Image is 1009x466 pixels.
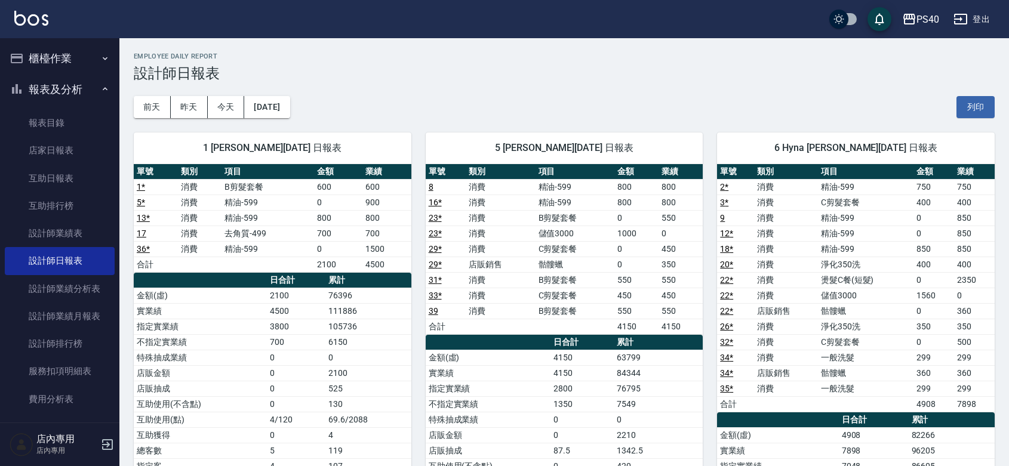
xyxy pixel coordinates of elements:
td: 850 [913,241,954,257]
a: 設計師排行榜 [5,330,115,357]
a: 設計師日報表 [5,247,115,274]
td: 550 [659,210,703,226]
td: 800 [659,195,703,210]
td: 精油-599 [222,241,314,257]
td: C剪髮套餐 [536,288,615,303]
a: 9 [720,213,725,223]
td: 合計 [134,257,178,272]
td: 1350 [550,396,614,412]
button: 櫃檯作業 [5,43,115,74]
td: 4908 [839,427,909,443]
a: 39 [429,306,438,316]
td: 消費 [754,195,818,210]
td: 店販銷售 [754,365,818,381]
td: 96205 [909,443,995,458]
td: 精油-599 [536,179,615,195]
a: 17 [137,229,146,238]
td: 0 [614,210,659,226]
button: save [868,7,891,31]
td: C剪髮套餐 [536,241,615,257]
td: 去角質-499 [222,226,314,241]
td: 互助使用(不含點) [134,396,267,412]
th: 日合計 [839,412,909,428]
td: 2100 [325,365,411,381]
td: 800 [614,179,659,195]
td: 299 [954,350,995,365]
td: 精油-599 [818,210,913,226]
td: 600 [314,179,362,195]
td: 骷髏蠟 [818,365,913,381]
td: B剪髮套餐 [536,272,615,288]
td: 消費 [178,226,222,241]
td: 0 [913,272,954,288]
td: B剪髮套餐 [536,303,615,319]
td: 400 [954,195,995,210]
td: 800 [314,210,362,226]
table: a dense table [717,164,995,412]
td: C剪髮套餐 [818,334,913,350]
th: 業績 [659,164,703,180]
div: PS40 [916,12,939,27]
td: 76396 [325,288,411,303]
th: 金額 [614,164,659,180]
p: 店內專用 [36,445,97,456]
th: 金額 [913,164,954,180]
td: 3800 [267,319,325,334]
td: 金額(虛) [717,427,838,443]
td: 消費 [754,241,818,257]
h3: 設計師日報表 [134,65,995,82]
td: 700 [314,226,362,241]
td: 消費 [178,210,222,226]
th: 項目 [536,164,615,180]
th: 業績 [954,164,995,180]
td: 4500 [362,257,411,272]
a: 設計師業績表 [5,220,115,247]
td: 金額(虛) [134,288,267,303]
td: 特殊抽成業績 [134,350,267,365]
table: a dense table [426,164,703,335]
button: 昨天 [171,96,208,118]
td: 合計 [426,319,466,334]
td: 精油-599 [536,195,615,210]
td: 0 [913,210,954,226]
td: 消費 [178,179,222,195]
td: 消費 [178,241,222,257]
td: 550 [659,303,703,319]
td: 金額(虛) [426,350,551,365]
a: 互助排行榜 [5,192,115,220]
td: 750 [913,179,954,195]
td: 7898 [839,443,909,458]
td: 淨化350洗 [818,319,913,334]
td: 400 [913,257,954,272]
td: 消費 [466,226,536,241]
td: 800 [659,179,703,195]
td: 299 [913,350,954,365]
td: 82266 [909,427,995,443]
td: 不指定實業績 [134,334,267,350]
td: 69.6/2088 [325,412,411,427]
th: 累計 [614,335,703,350]
td: 299 [954,381,995,396]
td: 0 [267,350,325,365]
td: 實業績 [134,303,267,319]
td: 0 [267,427,325,443]
td: 燙髮C餐(短髮) [818,272,913,288]
img: Person [10,433,33,456]
td: 1000 [614,226,659,241]
td: 消費 [466,241,536,257]
td: 4150 [614,319,659,334]
span: 5 [PERSON_NAME][DATE] 日報表 [440,142,689,154]
td: 0 [614,412,703,427]
button: 報表及分析 [5,74,115,105]
a: 報表目錄 [5,109,115,137]
td: 850 [954,210,995,226]
td: 4150 [550,365,614,381]
td: 2100 [267,288,325,303]
th: 日合計 [267,273,325,288]
td: 700 [362,226,411,241]
td: 2100 [314,257,362,272]
td: 精油-599 [818,179,913,195]
td: 儲值3000 [818,288,913,303]
td: 總客數 [134,443,267,458]
td: 4500 [267,303,325,319]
